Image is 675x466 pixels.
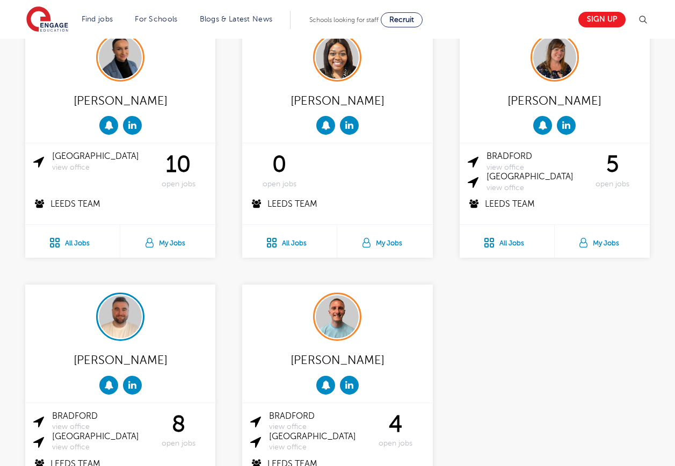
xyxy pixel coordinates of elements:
[468,90,642,111] div: [PERSON_NAME]
[487,172,584,192] a: [GEOGRAPHIC_DATA]view office
[149,180,207,189] span: open jobs
[242,225,337,258] a: All Jobs
[250,151,308,188] div: 0
[52,443,149,452] span: view office
[33,349,207,370] div: [PERSON_NAME]
[52,151,149,172] a: [GEOGRAPHIC_DATA]view office
[26,6,68,33] img: Engage Education
[584,180,642,189] span: open jobs
[250,349,424,370] div: [PERSON_NAME]
[389,16,414,24] span: Recruit
[584,151,642,188] div: 5
[381,12,423,27] a: Recruit
[149,439,207,448] span: open jobs
[487,151,584,172] a: Bradfordview office
[337,225,432,258] a: My Jobs
[149,151,207,188] div: 10
[33,90,207,111] div: [PERSON_NAME]
[269,411,366,432] a: Bradfordview office
[135,15,177,23] a: For Schools
[487,163,584,172] span: view office
[82,15,113,23] a: Find jobs
[468,198,642,211] p: Leeds Team
[487,184,584,193] span: view office
[52,163,149,172] span: view office
[269,423,366,432] span: view office
[309,16,379,24] span: Schools looking for staff
[367,439,425,448] span: open jobs
[250,180,308,189] span: open jobs
[460,225,554,258] a: All Jobs
[250,198,424,211] p: Leeds Team
[52,411,149,432] a: Bradfordview office
[250,90,424,111] div: [PERSON_NAME]
[269,443,366,452] span: view office
[149,411,207,448] div: 8
[269,432,366,452] a: [GEOGRAPHIC_DATA]view office
[200,15,273,23] a: Blogs & Latest News
[52,432,149,452] a: [GEOGRAPHIC_DATA]view office
[52,423,149,432] span: view office
[33,198,207,211] p: Leeds Team
[578,12,626,27] a: Sign up
[367,411,425,448] div: 4
[25,225,120,258] a: All Jobs
[120,225,215,258] a: My Jobs
[555,225,650,258] a: My Jobs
